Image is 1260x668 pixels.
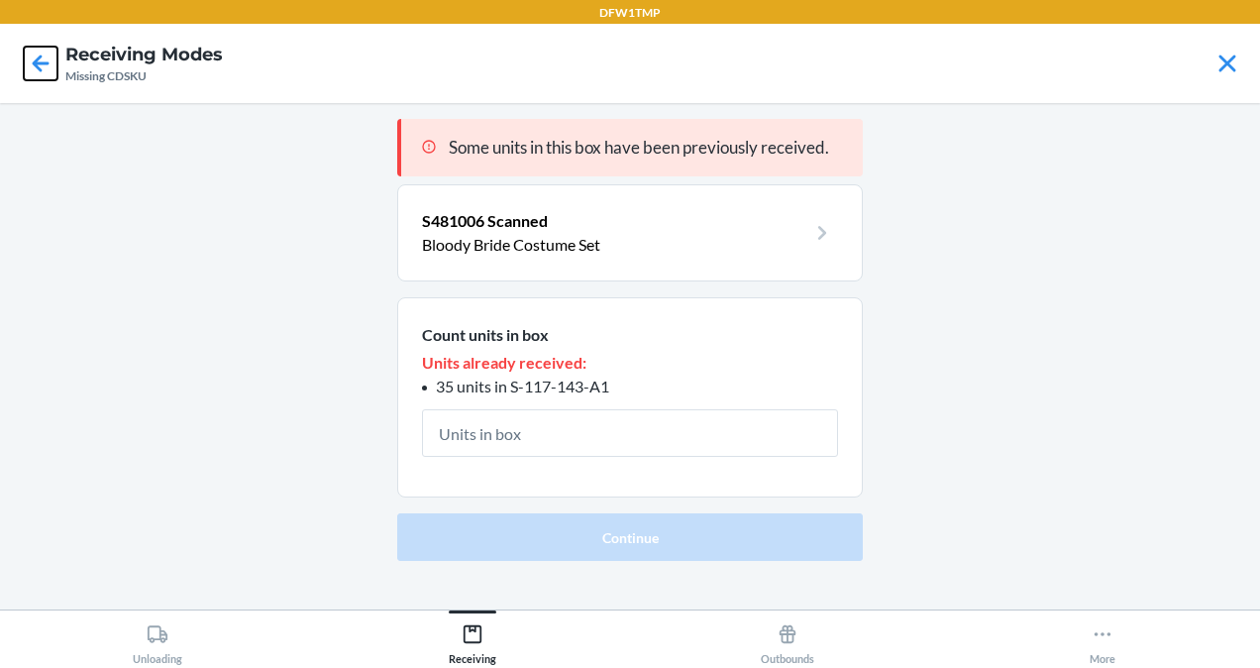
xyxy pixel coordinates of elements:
div: Missing CDSKU [65,67,223,85]
button: Outbounds [630,611,945,665]
p: DFW1TMP [599,4,661,22]
div: Receiving [449,615,496,665]
span: Some units in this box have been previously received. [449,137,829,158]
button: Receiving [315,611,630,665]
p: Units already received: [422,351,838,375]
div: Outbounds [761,615,814,665]
p: Bloody Bride Costume Set [422,233,806,257]
input: Units in box [422,409,838,457]
span: S481006 Scanned [422,211,548,230]
div: More [1090,615,1115,665]
div: Unloading [133,615,182,665]
button: Continue [397,513,863,561]
span: 35 units in S-117-143-A1 [436,377,609,395]
h4: Receiving Modes [65,42,223,67]
span: Count units in box [422,325,549,344]
a: S481006 ScannedBloody Bride Costume Set [422,209,838,257]
button: More [945,611,1260,665]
